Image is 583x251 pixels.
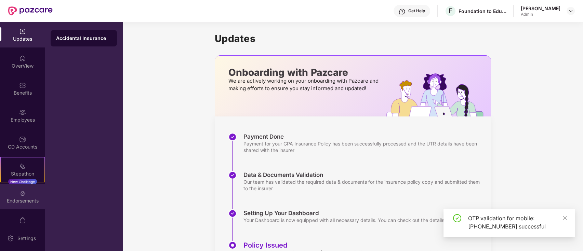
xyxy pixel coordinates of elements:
[19,82,26,89] img: svg+xml;base64,PHN2ZyBpZD0iQmVuZWZpdHMiIHhtbG5zPSJodHRwOi8vd3d3LnczLm9yZy8yMDAwL3N2ZyIgd2lkdGg9Ij...
[521,5,560,12] div: [PERSON_NAME]
[15,235,38,242] div: Settings
[228,77,381,92] p: We are actively working on your onboarding with Pazcare and making efforts to ensure you stay inf...
[19,136,26,143] img: svg+xml;base64,PHN2ZyBpZD0iQ0RfQWNjb3VudHMiIGRhdGEtbmFtZT0iQ0QgQWNjb3VudHMiIHhtbG5zPSJodHRwOi8vd3...
[243,217,466,223] div: Your Dashboard is now equipped with all necessary details. You can check out the details from
[408,8,425,14] div: Get Help
[228,133,237,141] img: svg+xml;base64,PHN2ZyBpZD0iU3RlcC1Eb25lLTMyeDMyIiB4bWxucz0iaHR0cDovL3d3dy53My5vcmcvMjAwMC9zdmciIH...
[399,8,406,15] img: svg+xml;base64,PHN2ZyBpZD0iSGVscC0zMngzMiIgeG1sbnM9Imh0dHA6Ly93d3cudzMub3JnLzIwMDAvc3ZnIiB3aWR0aD...
[19,217,26,224] img: svg+xml;base64,PHN2ZyBpZD0iTXlfT3JkZXJzIiBkYXRhLW5hbWU9Ik15IE9yZGVycyIgeG1sbnM9Imh0dHA6Ly93d3cudz...
[453,214,461,222] span: check-circle
[7,235,14,242] img: svg+xml;base64,PHN2ZyBpZD0iU2V0dGluZy0yMHgyMCIgeG1sbnM9Imh0dHA6Ly93d3cudzMub3JnLzIwMDAvc3ZnIiB3aW...
[228,209,237,218] img: svg+xml;base64,PHN2ZyBpZD0iU3RlcC1Eb25lLTMyeDMyIiB4bWxucz0iaHR0cDovL3d3dy53My5vcmcvMjAwMC9zdmciIH...
[243,140,484,153] div: Payment for your GPA Insurance Policy has been successfully processed and the UTR details have be...
[228,171,237,179] img: svg+xml;base64,PHN2ZyBpZD0iU3RlcC1Eb25lLTMyeDMyIiB4bWxucz0iaHR0cDovL3d3dy53My5vcmcvMjAwMC9zdmciIH...
[562,215,567,220] span: close
[228,69,381,75] p: Onboarding with Pazcare
[243,209,466,217] div: Setting Up Your Dashboard
[19,190,26,197] img: svg+xml;base64,PHN2ZyBpZD0iRW5kb3JzZW1lbnRzIiB4bWxucz0iaHR0cDovL3d3dy53My5vcmcvMjAwMC9zdmciIHdpZH...
[386,73,491,116] img: hrOnboarding
[19,109,26,116] img: svg+xml;base64,PHN2ZyBpZD0iRW1wbG95ZWVzIiB4bWxucz0iaHR0cDovL3d3dy53My5vcmcvMjAwMC9zdmciIHdpZHRoPS...
[215,33,491,44] h1: Updates
[56,35,111,42] div: Accidental Insurance
[243,241,454,249] div: Policy Issued
[19,55,26,62] img: svg+xml;base64,PHN2ZyBpZD0iSG9tZSIgeG1sbnM9Imh0dHA6Ly93d3cudzMub3JnLzIwMDAvc3ZnIiB3aWR0aD0iMjAiIG...
[8,179,37,184] div: New Challenge
[568,8,573,14] img: svg+xml;base64,PHN2ZyBpZD0iRHJvcGRvd24tMzJ4MzIiIHhtbG5zPSJodHRwOi8vd3d3LnczLm9yZy8yMDAwL3N2ZyIgd2...
[521,12,560,17] div: Admin
[243,179,484,192] div: Our team has validated the required data & documents for the insurance policy copy and submitted ...
[19,28,26,35] img: svg+xml;base64,PHN2ZyBpZD0iVXBkYXRlZCIgeG1sbnM9Imh0dHA6Ly93d3cudzMub3JnLzIwMDAvc3ZnIiB3aWR0aD0iMj...
[19,163,26,170] img: svg+xml;base64,PHN2ZyB4bWxucz0iaHR0cDovL3d3dy53My5vcmcvMjAwMC9zdmciIHdpZHRoPSIyMSIgaGVpZ2h0PSIyMC...
[449,7,453,15] span: F
[8,6,53,15] img: New Pazcare Logo
[228,241,237,249] img: svg+xml;base64,PHN2ZyBpZD0iU3RlcC1BY3RpdmUtMzJ4MzIiIHhtbG5zPSJodHRwOi8vd3d3LnczLm9yZy8yMDAwL3N2Zy...
[243,171,484,179] div: Data & Documents Validation
[243,133,484,140] div: Payment Done
[1,170,44,177] div: Stepathon
[459,8,506,14] div: Foundation to Educate Girls Globally
[468,214,567,231] div: OTP validation for mobile: [PHONE_NUMBER] successful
